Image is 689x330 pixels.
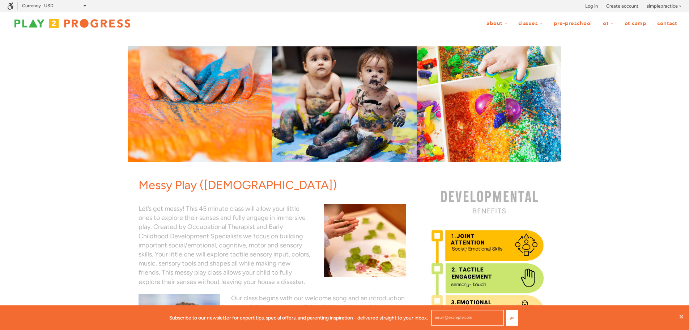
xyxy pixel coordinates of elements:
[549,17,597,30] a: Pre-Preschool
[606,3,638,10] a: Create account
[169,314,428,322] p: Subscribe to our newsletter for expert tips, special offers, and parenting inspiration - delivere...
[482,17,512,30] a: About
[598,17,618,30] a: OT
[506,310,518,326] button: Go
[139,204,313,287] p: Let’s get messy! This 45 minute class will allow your little ones to explore their senses and ful...
[647,3,682,10] a: simplepractice >
[514,17,548,30] a: Classes
[7,16,137,31] img: Play2Progress logo
[585,3,598,10] a: Log in
[22,3,41,8] label: Currency
[620,17,651,30] a: OT Camp
[139,177,412,193] h1: Messy Play ([DEMOGRAPHIC_DATA])
[431,310,504,326] input: email@example.com
[652,17,682,30] a: Contact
